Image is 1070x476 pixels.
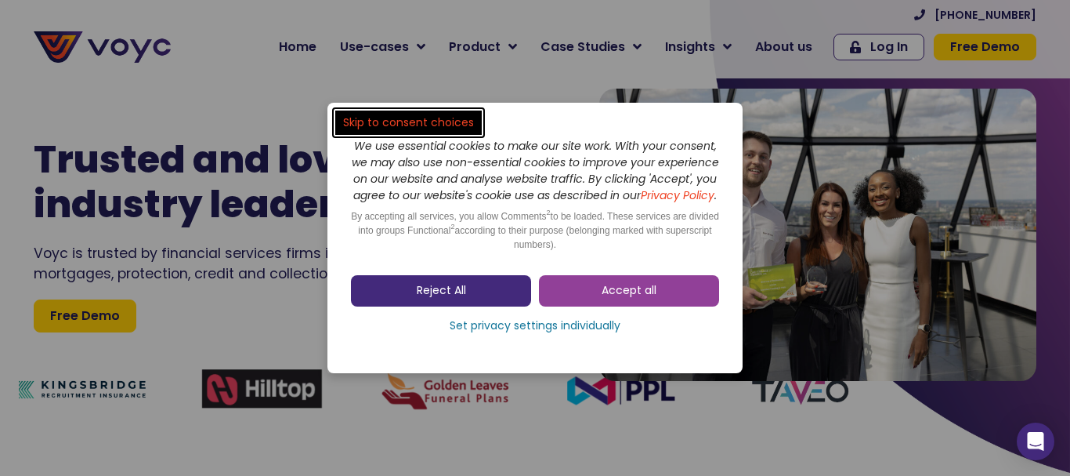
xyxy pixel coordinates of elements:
[450,318,620,334] span: Set privacy settings individually
[602,283,656,299] span: Accept all
[547,209,551,216] sup: 2
[417,283,466,299] span: Reject All
[351,211,719,250] span: By accepting all services, you allow Comments to be loaded. These services are divided into group...
[539,275,719,307] a: Accept all
[352,138,719,203] i: We use essential cookies to make our site work. With your consent, we may also use non-essential ...
[641,187,714,203] a: Privacy Policy
[351,314,719,338] a: Set privacy settings individually
[335,111,482,135] a: Skip to consent choices
[450,223,454,231] sup: 2
[351,275,531,307] a: Reject All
